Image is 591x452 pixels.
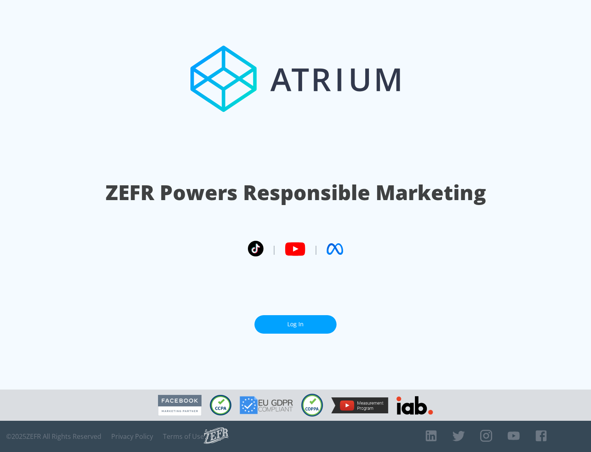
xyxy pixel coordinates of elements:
a: Privacy Policy [111,432,153,440]
span: | [272,243,277,255]
a: Terms of Use [163,432,204,440]
img: IAB [396,396,433,415]
img: COPPA Compliant [301,394,323,417]
img: GDPR Compliant [240,396,293,414]
img: Facebook Marketing Partner [158,395,202,416]
a: Log In [254,315,337,334]
h1: ZEFR Powers Responsible Marketing [105,178,486,207]
img: CCPA Compliant [210,395,231,415]
span: © 2025 ZEFR All Rights Reserved [6,432,101,440]
img: YouTube Measurement Program [331,397,388,413]
span: | [314,243,318,255]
